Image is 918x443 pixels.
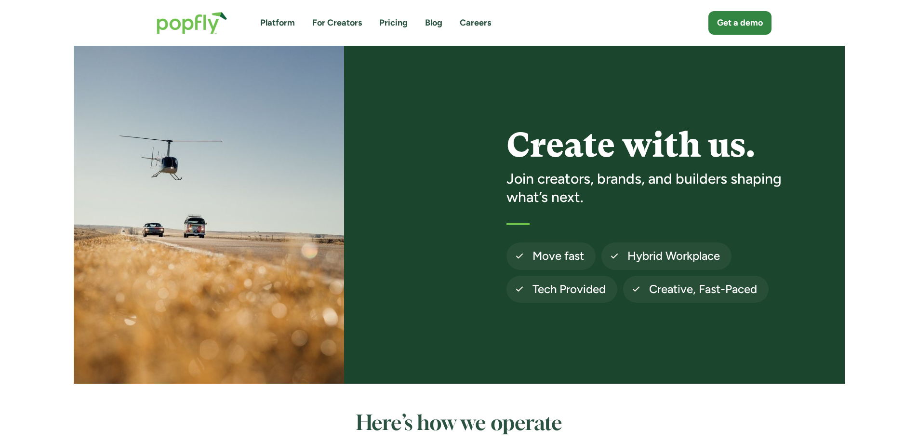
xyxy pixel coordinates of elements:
a: For Creators [312,17,362,29]
a: home [147,2,237,44]
a: Blog [425,17,442,29]
h4: Hybrid Workplace [627,248,720,264]
a: Careers [460,17,491,29]
h3: Join creators, brands, and builders shaping what’s next. [506,170,798,206]
h4: Move fast [532,248,584,264]
h4: Creative, Fast-Paced [649,282,757,297]
a: Get a demo [708,11,772,35]
a: Pricing [379,17,408,29]
h1: Create with us. [506,127,798,164]
a: Platform [260,17,295,29]
h4: Tech Provided [532,282,606,297]
div: Get a demo [717,17,763,29]
h2: Here’s how we operate [205,413,713,436]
